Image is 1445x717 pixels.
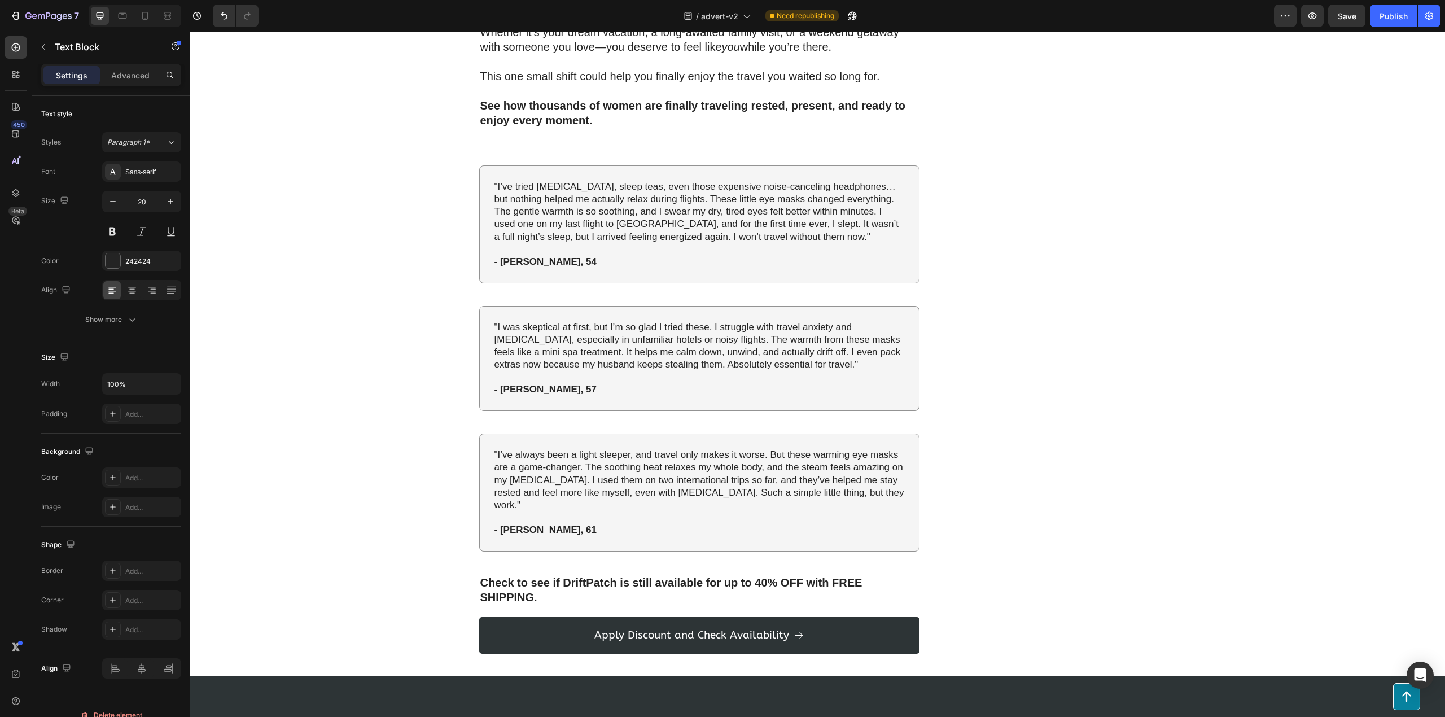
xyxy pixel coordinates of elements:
[1380,10,1408,22] div: Publish
[85,314,138,325] div: Show more
[125,473,178,483] div: Add...
[304,493,406,504] strong: - [PERSON_NAME], 61
[1370,5,1417,27] button: Publish
[41,595,64,605] div: Corner
[41,661,73,676] div: Align
[103,374,181,394] input: Auto
[41,566,63,576] div: Border
[404,597,599,611] p: Apply Discount and Check Availability
[56,69,87,81] p: Settings
[41,473,59,483] div: Color
[125,596,178,606] div: Add...
[11,120,27,129] div: 450
[304,290,714,339] p: "I was skeptical at first, but I’m so glad I tried these. I struggle with travel anxiety and [MED...
[1338,11,1356,21] span: Save
[41,502,61,512] div: Image
[41,444,96,460] div: Background
[125,502,178,513] div: Add...
[290,37,728,96] p: This one small shift could help you finally enjoy the travel you waited so long for.
[125,167,178,177] div: Sans-serif
[532,9,550,21] i: you
[777,11,834,21] span: Need republishing
[290,68,716,95] strong: See how thousands of women are finally traveling rested, present, and ready to enjoy every moment.
[125,566,178,576] div: Add...
[213,5,259,27] div: Undo/Redo
[74,9,79,23] p: 7
[190,32,1445,717] iframe: Design area
[102,132,181,152] button: Paragraph 1*
[5,5,84,27] button: 7
[41,194,71,209] div: Size
[290,545,672,572] strong: Check to see if DriftPatch is still available for up to 40% OFF with FREE SHIPPING.
[41,283,73,298] div: Align
[304,352,406,363] strong: - [PERSON_NAME], 57
[41,309,181,330] button: Show more
[8,207,27,216] div: Beta
[41,409,67,419] div: Padding
[696,10,699,22] span: /
[1328,5,1365,27] button: Save
[41,109,72,119] div: Text style
[304,149,714,211] p: "I’ve tried [MEDICAL_DATA], sleep teas, even those expensive noise-canceling headphones…but nothi...
[1407,662,1434,689] div: Open Intercom Messenger
[304,225,406,235] strong: - [PERSON_NAME], 54
[304,417,714,479] p: "I’ve always been a light sleeper, and travel only makes it worse. But these warming eye masks ar...
[55,40,151,54] p: Text Block
[289,585,729,622] a: Apply Discount and Check Availability
[41,167,55,177] div: Font
[41,137,61,147] div: Styles
[107,137,150,147] span: Paragraph 1*
[701,10,738,22] span: advert-v2
[125,625,178,635] div: Add...
[41,379,60,389] div: Width
[41,537,77,553] div: Shape
[125,409,178,419] div: Add...
[41,256,59,266] div: Color
[125,256,178,266] div: 242424
[41,350,71,365] div: Size
[41,624,67,635] div: Shadow
[111,69,150,81] p: Advanced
